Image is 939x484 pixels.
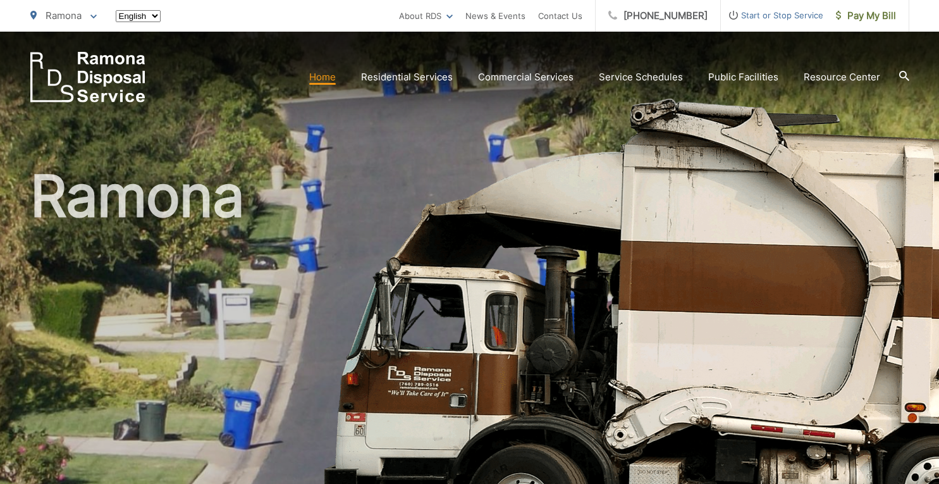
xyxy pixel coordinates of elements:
[599,70,683,85] a: Service Schedules
[30,52,145,102] a: EDCD logo. Return to the homepage.
[116,10,161,22] select: Select a language
[478,70,574,85] a: Commercial Services
[708,70,778,85] a: Public Facilities
[309,70,336,85] a: Home
[361,70,453,85] a: Residential Services
[538,8,582,23] a: Contact Us
[46,9,82,22] span: Ramona
[836,8,896,23] span: Pay My Bill
[804,70,880,85] a: Resource Center
[465,8,525,23] a: News & Events
[399,8,453,23] a: About RDS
